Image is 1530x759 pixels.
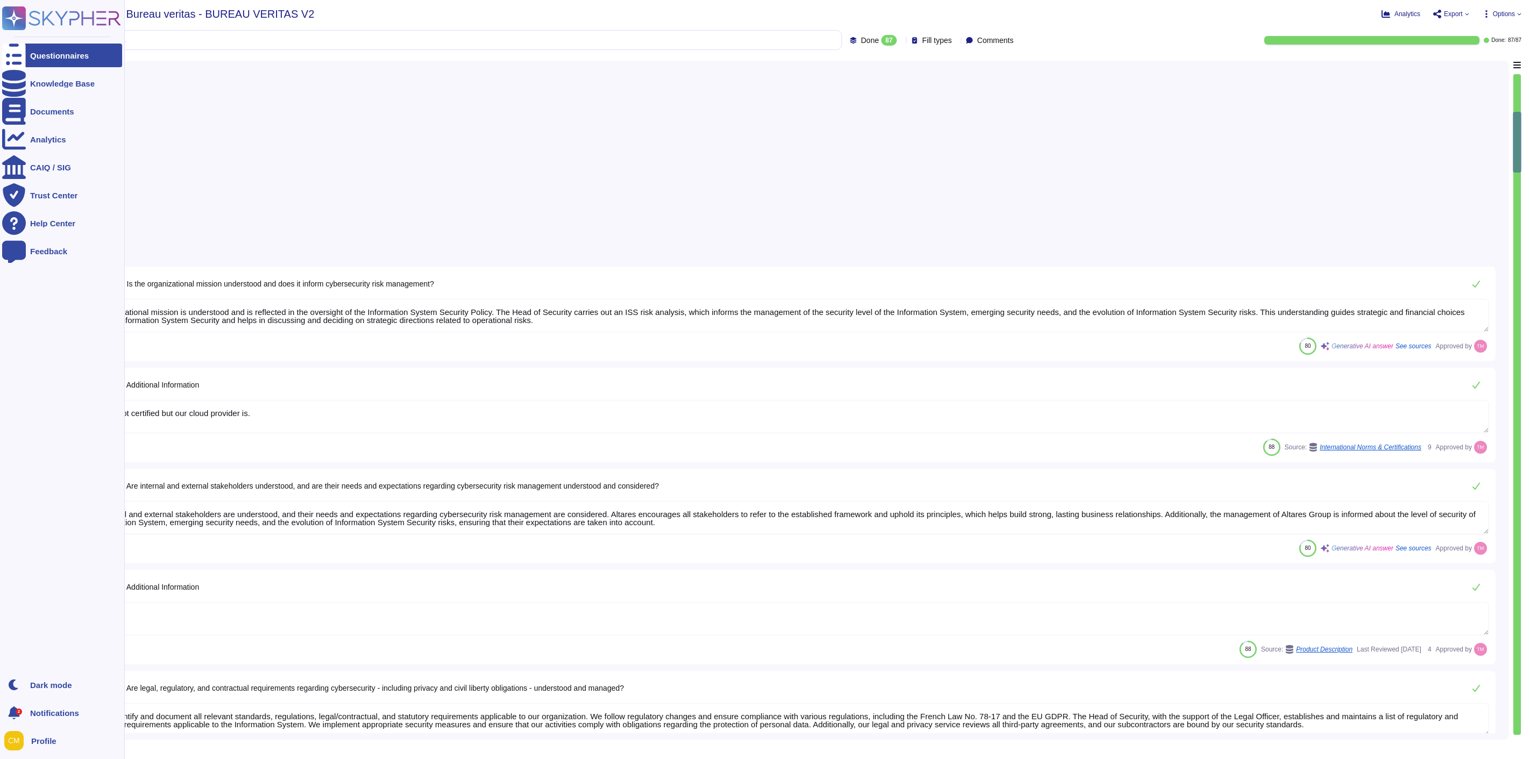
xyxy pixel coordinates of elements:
[861,37,879,44] span: Done
[1285,443,1421,452] span: Source:
[1508,38,1521,43] span: 87 / 87
[2,44,122,67] a: Questionnaires
[86,381,199,389] span: [GV.OC-01] Additional Information
[30,135,66,144] div: Analytics
[2,239,122,263] a: Feedback
[4,731,24,750] img: user
[1245,646,1251,652] span: 88
[73,602,1489,635] textarea: @legal
[30,681,72,689] div: Dark mode
[2,127,122,151] a: Analytics
[31,737,56,745] span: Profile
[30,108,74,116] div: Documents
[977,37,1014,44] span: Comments
[30,52,89,60] div: Questionnaires
[1474,643,1487,656] img: user
[2,155,122,179] a: CAIQ / SIG
[2,99,122,123] a: Documents
[2,71,122,95] a: Knowledge Base
[30,80,95,88] div: Knowledge Base
[1426,444,1432,450] span: 9
[1269,444,1274,450] span: 88
[1394,11,1420,17] span: Analytics
[1331,343,1393,349] span: Generative AI answer
[86,583,199,591] span: [GV.OC-02] Additional Information
[2,211,122,235] a: Help Center
[1396,545,1432,552] span: See sources
[2,729,31,753] button: user
[1436,444,1472,450] span: Approved by
[922,37,952,44] span: Fill types
[1474,441,1487,454] img: user
[42,31,841,49] input: Search by keywords
[1474,542,1487,555] img: user
[73,400,1489,433] textarea: Altares is not certified but our cloud provider is.
[1436,343,1472,349] span: Approved by
[73,299,1489,332] textarea: The organizational mission is understood and is reflected in the oversight of the Information Sys...
[86,482,659,490] span: [GV.OC-02] Are internal and external stakeholders understood, and are their needs and expectation...
[1444,11,1463,17] span: Export
[30,163,71,171] div: CAIQ / SIG
[30,219,75,227] div: Help Center
[1305,343,1311,349] span: 80
[30,709,79,717] span: Notifications
[126,9,315,19] span: Bureau veritas - BUREAU VERITAS V2
[30,247,67,255] div: Feedback
[30,191,77,199] div: Trust Center
[1426,646,1432,653] span: 4
[1382,10,1420,18] button: Analytics
[1296,646,1352,653] span: Product Description
[86,684,624,692] span: [GV.OC-03] Are legal, regulatory, and contractual requirements regarding cybersecurity - includin...
[1261,645,1352,654] span: Source:
[1331,545,1393,552] span: Generative AI answer
[73,703,1489,736] textarea: Yes, we identify and document all relevant standards, regulations, legal/contractual, and statuto...
[1491,38,1506,43] span: Done:
[86,280,434,288] span: [GV.OC-01] Is the organizational mission understood and does it inform cybersecurity risk managem...
[881,35,897,46] div: 87
[1305,545,1311,551] span: 80
[1493,11,1515,17] span: Options
[2,183,122,207] a: Trust Center
[1320,444,1421,450] span: International Norms & Certifications
[73,501,1489,534] textarea: Yes, internal and external stakeholders are understood, and their needs and expectations regardin...
[1436,545,1472,552] span: Approved by
[1436,646,1472,653] span: Approved by
[16,708,22,715] div: 2
[1357,646,1421,653] span: Last Reviewed [DATE]
[1474,340,1487,353] img: user
[1396,343,1432,349] span: See sources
